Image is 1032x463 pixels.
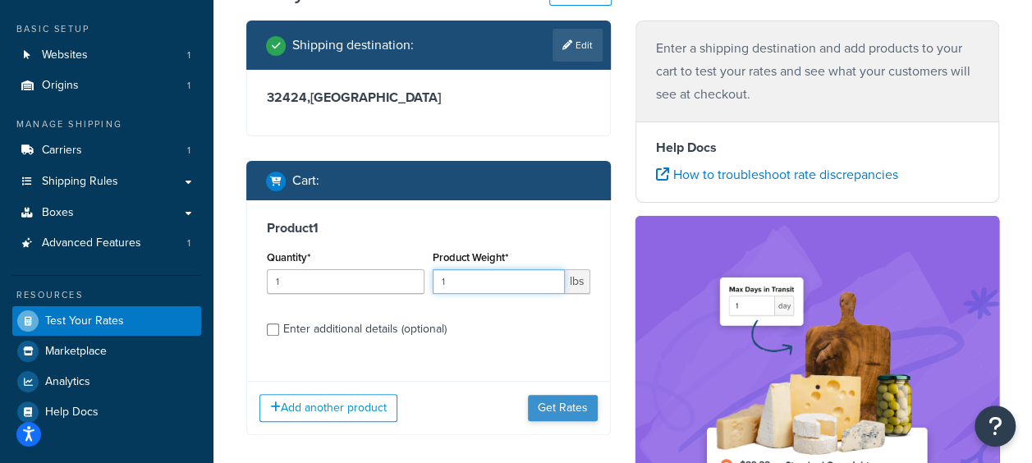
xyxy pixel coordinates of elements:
[259,394,397,422] button: Add another product
[292,38,414,53] h2: Shipping destination :
[187,79,190,93] span: 1
[42,175,118,189] span: Shipping Rules
[553,29,603,62] a: Edit
[12,40,201,71] a: Websites1
[12,135,201,166] li: Carriers
[45,375,90,389] span: Analytics
[45,345,107,359] span: Marketplace
[267,323,279,336] input: Enter additional details (optional)
[42,236,141,250] span: Advanced Features
[267,220,590,236] h3: Product 1
[267,251,310,264] label: Quantity*
[12,306,201,336] a: Test Your Rates
[187,48,190,62] span: 1
[45,406,99,419] span: Help Docs
[12,228,201,259] a: Advanced Features1
[187,144,190,158] span: 1
[12,167,201,197] a: Shipping Rules
[187,236,190,250] span: 1
[12,22,201,36] div: Basic Setup
[433,251,508,264] label: Product Weight*
[12,367,201,397] a: Analytics
[12,40,201,71] li: Websites
[12,397,201,427] a: Help Docs
[12,71,201,101] li: Origins
[12,117,201,131] div: Manage Shipping
[12,135,201,166] a: Carriers1
[975,406,1016,447] button: Open Resource Center
[42,206,74,220] span: Boxes
[42,48,88,62] span: Websites
[656,165,898,184] a: How to troubleshoot rate discrepancies
[565,269,590,294] span: lbs
[42,79,79,93] span: Origins
[12,198,201,228] a: Boxes
[12,71,201,101] a: Origins1
[656,138,979,158] h4: Help Docs
[283,318,447,341] div: Enter additional details (optional)
[528,395,598,421] button: Get Rates
[12,288,201,302] div: Resources
[45,314,124,328] span: Test Your Rates
[12,228,201,259] li: Advanced Features
[292,173,319,188] h2: Cart :
[433,269,565,294] input: 0.00
[42,144,82,158] span: Carriers
[267,269,424,294] input: 0.0
[12,337,201,366] a: Marketplace
[267,89,590,106] h3: 32424 , [GEOGRAPHIC_DATA]
[656,37,979,106] p: Enter a shipping destination and add products to your cart to test your rates and see what your c...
